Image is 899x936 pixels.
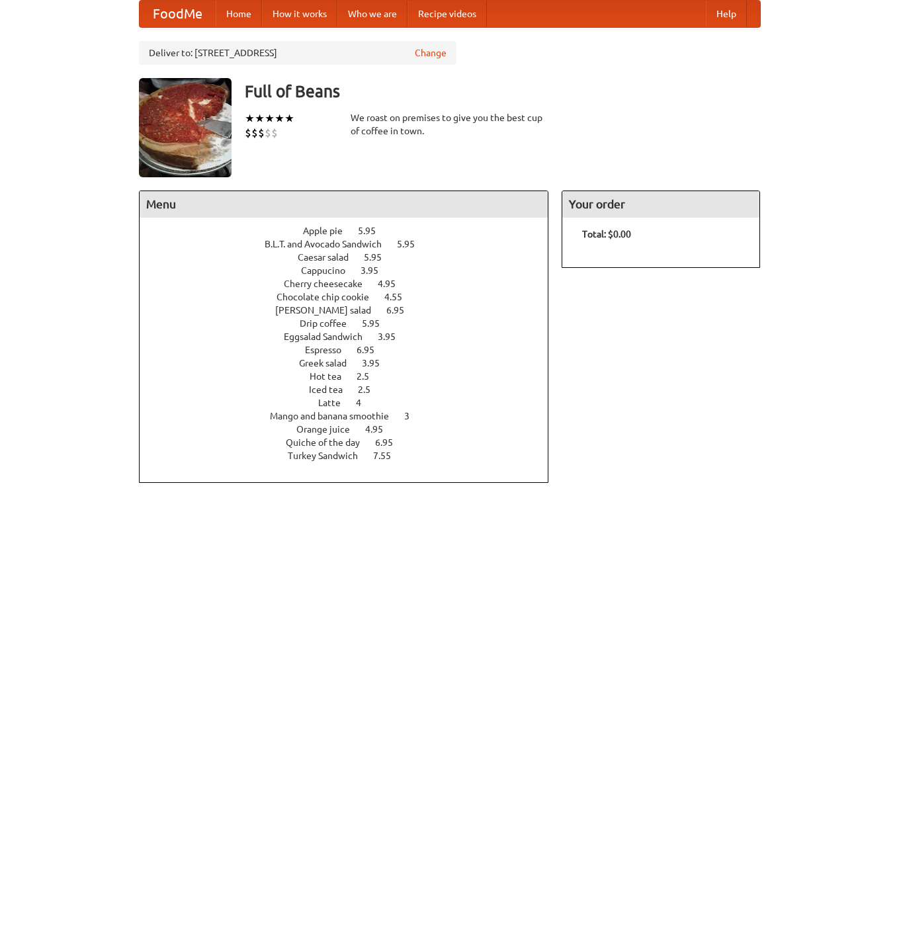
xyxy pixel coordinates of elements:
span: 4.55 [384,292,415,302]
a: Orange juice 4.95 [296,424,407,435]
span: 2.5 [357,371,382,382]
span: Latte [318,398,354,408]
a: Drip coffee 5.95 [300,318,404,329]
li: ★ [265,111,275,126]
span: Cappucino [301,265,359,276]
span: 3.95 [362,358,393,368]
span: Espresso [305,345,355,355]
a: FoodMe [140,1,216,27]
span: Greek salad [299,358,360,368]
li: ★ [245,111,255,126]
span: 7.55 [373,450,404,461]
a: Cappucino 3.95 [301,265,403,276]
a: Cherry cheesecake 4.95 [284,278,420,289]
li: $ [251,126,258,140]
a: Chocolate chip cookie 4.55 [277,292,427,302]
a: Iced tea 2.5 [309,384,395,395]
a: Eggsalad Sandwich 3.95 [284,331,420,342]
span: Apple pie [303,226,356,236]
span: 6.95 [375,437,406,448]
span: Hot tea [310,371,355,382]
li: ★ [284,111,294,126]
span: 4 [356,398,374,408]
li: $ [265,126,271,140]
a: Home [216,1,262,27]
span: 5.95 [362,318,393,329]
a: [PERSON_NAME] salad 6.95 [275,305,429,316]
b: Total: $0.00 [582,229,631,239]
a: Mango and banana smoothie 3 [270,411,434,421]
li: ★ [275,111,284,126]
span: 6.95 [386,305,417,316]
li: $ [271,126,278,140]
span: 3.95 [378,331,409,342]
a: Latte 4 [318,398,386,408]
h3: Full of Beans [245,78,761,105]
a: Turkey Sandwich 7.55 [288,450,415,461]
span: Caesar salad [298,252,362,263]
h4: Your order [562,191,759,218]
span: 5.95 [358,226,389,236]
span: Cherry cheesecake [284,278,376,289]
span: Chocolate chip cookie [277,292,382,302]
div: We roast on premises to give you the best cup of coffee in town. [351,111,549,138]
span: Quiche of the day [286,437,373,448]
a: Greek salad 3.95 [299,358,404,368]
span: Mango and banana smoothie [270,411,402,421]
div: Deliver to: [STREET_ADDRESS] [139,41,456,65]
span: 3.95 [361,265,392,276]
a: B.L.T. and Avocado Sandwich 5.95 [265,239,439,249]
span: 3 [404,411,423,421]
a: Change [415,46,447,60]
span: [PERSON_NAME] salad [275,305,384,316]
a: Apple pie 5.95 [303,226,400,236]
a: Quiche of the day 6.95 [286,437,417,448]
span: 4.95 [378,278,409,289]
a: How it works [262,1,337,27]
span: Iced tea [309,384,356,395]
span: 2.5 [358,384,384,395]
span: Turkey Sandwich [288,450,371,461]
a: Who we are [337,1,407,27]
a: Caesar salad 5.95 [298,252,406,263]
span: 4.95 [365,424,396,435]
img: angular.jpg [139,78,232,177]
li: $ [258,126,265,140]
span: Orange juice [296,424,363,435]
li: $ [245,126,251,140]
h4: Menu [140,191,548,218]
a: Help [706,1,747,27]
span: 5.95 [397,239,428,249]
a: Hot tea 2.5 [310,371,394,382]
span: Eggsalad Sandwich [284,331,376,342]
span: B.L.T. and Avocado Sandwich [265,239,395,249]
li: ★ [255,111,265,126]
span: 6.95 [357,345,388,355]
a: Recipe videos [407,1,487,27]
span: 5.95 [364,252,395,263]
span: Drip coffee [300,318,360,329]
a: Espresso 6.95 [305,345,399,355]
